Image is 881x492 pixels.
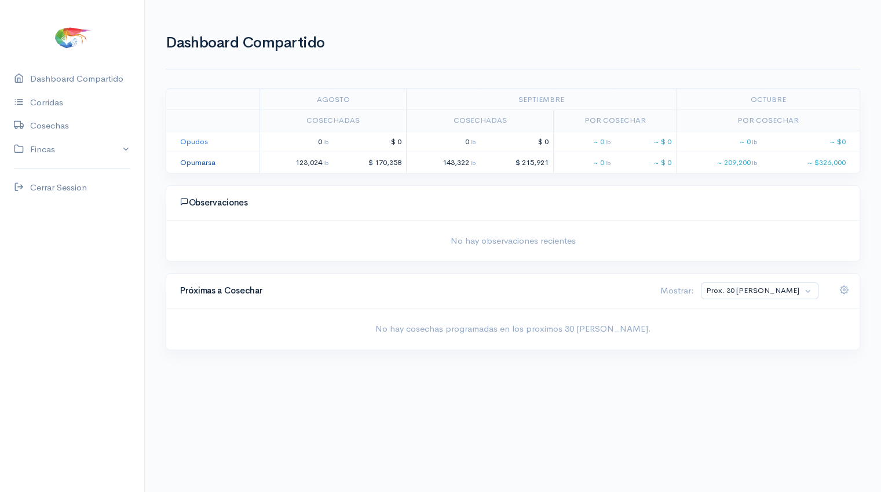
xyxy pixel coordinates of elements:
td: Cosechadas [259,110,407,131]
td: $ 0 [333,131,407,152]
span: lb [752,159,757,167]
div: Mostrar: [653,284,694,298]
span: lb [605,159,610,167]
td: ~ 0 [553,131,615,152]
td: ~ $ 0 [615,152,676,173]
a: Opumarsa [180,157,215,167]
td: ~ $0 [762,131,860,152]
td: ~ $ 0 [615,131,676,152]
td: $ 215,921 [480,152,554,173]
td: ~ $326,000 [762,152,860,173]
span: lb [323,138,328,146]
span: No hay observaciones recientes [173,234,853,248]
td: $ 170,358 [333,152,407,173]
td: 143,322 [407,152,480,173]
span: lb [605,138,610,146]
td: Por Cosechar [553,110,676,131]
span: lb [470,138,476,146]
td: ~ 0 [676,131,761,152]
td: octubre [676,89,860,110]
td: ~ 0 [553,152,615,173]
td: 0 [407,131,480,152]
td: septiembre [407,89,677,110]
td: Cosechadas [407,110,554,131]
td: 123,024 [259,152,333,173]
h4: Observaciones [180,197,846,208]
td: ~ 209,200 [676,152,761,173]
span: lb [323,159,328,167]
div: No hay cosechas programadas en los proximos 30 [PERSON_NAME]. [166,309,860,350]
td: agosto [259,89,407,110]
span: lb [470,159,476,167]
a: Opudos [180,137,208,146]
h1: Dashboard Compartido [166,35,860,52]
span: lb [752,138,757,146]
td: Por Cosechar [676,110,860,131]
h4: Próximas a Cosechar [180,286,646,296]
td: 0 [259,131,333,152]
td: $ 0 [480,131,554,152]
